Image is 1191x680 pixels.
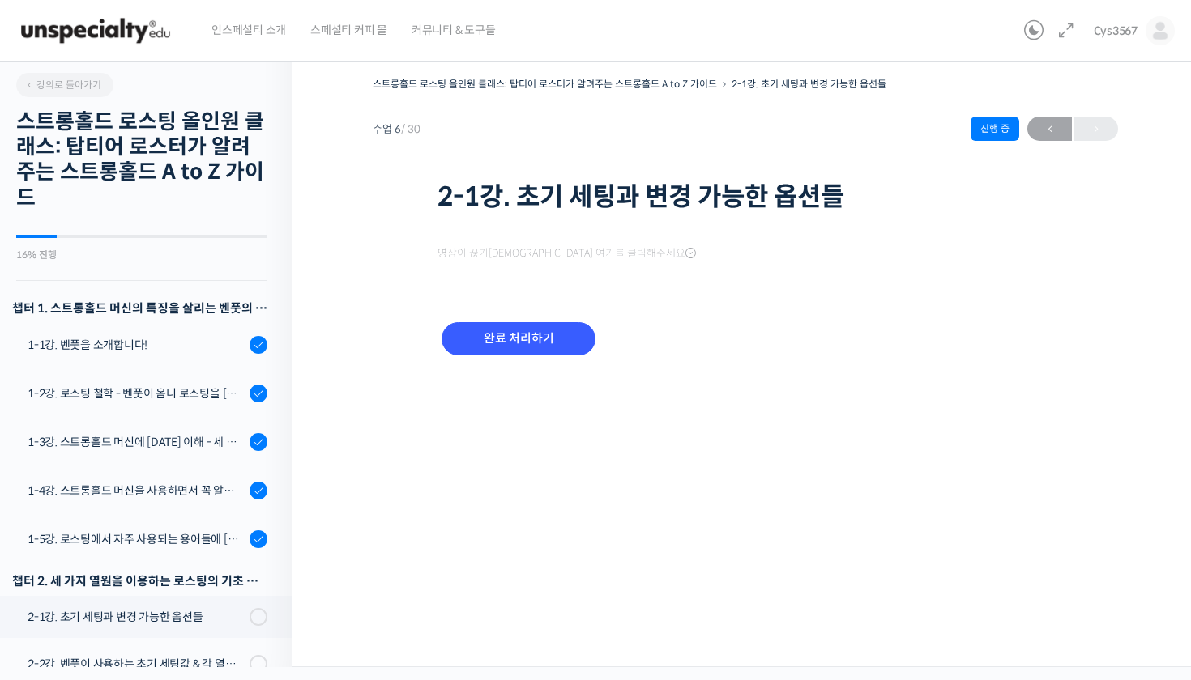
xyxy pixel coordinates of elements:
[971,117,1019,141] div: 진행 중
[373,78,717,90] a: 스트롱홀드 로스팅 올인원 클래스: 탑티어 로스터가 알려주는 스트롱홀드 A to Z 가이드
[732,78,886,90] a: 2-1강. 초기 세팅과 변경 가능한 옵션들
[438,247,696,260] span: 영상이 끊기[DEMOGRAPHIC_DATA] 여기를 클릭해주세요
[442,322,595,355] input: 완료 처리하기
[28,385,245,402] div: 1-2강. 로스팅 철학 - 벤풋이 옴니 로스팅을 [DATE] 않는 이유
[16,109,267,210] h2: 스트롱홀드 로스팅 올인원 클래스: 탑티어 로스터가 알려주는 스트롱홀드 A to Z 가이드
[438,181,1053,212] h1: 2-1강. 초기 세팅과 변경 가능한 옵션들
[28,433,245,451] div: 1-3강. 스트롱홀드 머신에 [DATE] 이해 - 세 가지 열원이 만들어내는 변화
[28,608,245,626] div: 2-1강. 초기 세팅과 변경 가능한 옵션들
[1027,117,1072,141] a: ←이전
[16,73,113,97] a: 강의로 돌아가기
[28,530,245,548] div: 1-5강. 로스팅에서 자주 사용되는 용어들에 [DATE] 이해
[1094,23,1138,38] span: Cys3567
[1027,118,1072,140] span: ←
[12,297,267,319] h3: 챕터 1. 스트롱홀드 머신의 특징을 살리는 벤풋의 로스팅 방식
[28,482,245,499] div: 1-4강. 스트롱홀드 머신을 사용하면서 꼭 알고 있어야 할 유의사항
[24,79,101,91] span: 강의로 돌아가기
[373,124,420,134] span: 수업 6
[28,336,245,354] div: 1-1강. 벤풋을 소개합니다!
[16,250,267,260] div: 16% 진행
[401,122,420,136] span: / 30
[28,655,245,673] div: 2-2강. 벤풋이 사용하는 초기 세팅값 & 각 열원이 하는 역할
[12,570,267,592] div: 챕터 2. 세 가지 열원을 이용하는 로스팅의 기초 설계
